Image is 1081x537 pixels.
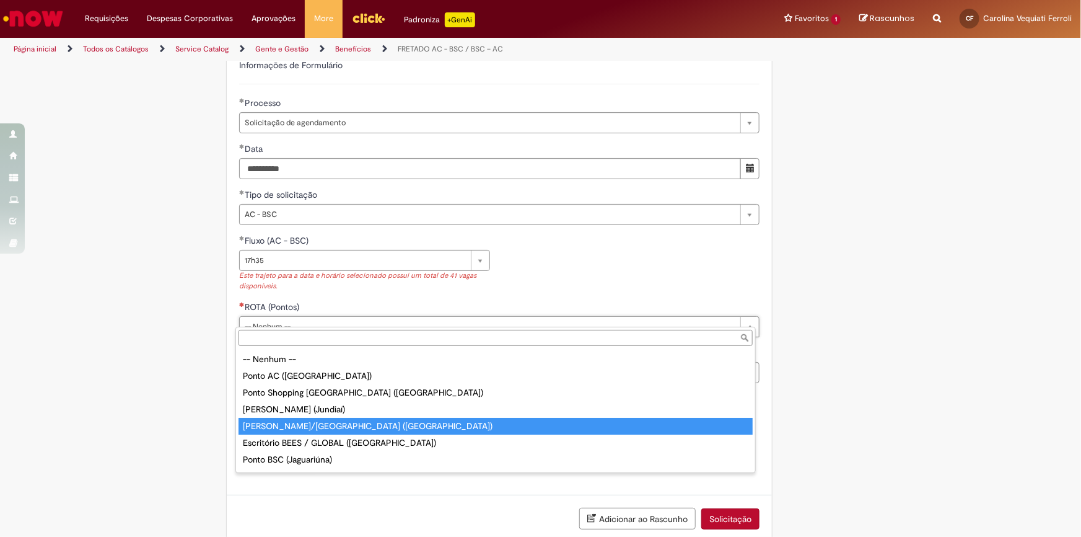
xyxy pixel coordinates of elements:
[239,418,753,435] div: [PERSON_NAME]/[GEOGRAPHIC_DATA] ([GEOGRAPHIC_DATA])
[239,435,753,451] div: Escritório BEES / GLOBAL ([GEOGRAPHIC_DATA])
[239,401,753,418] div: [PERSON_NAME] (Jundiaí)
[236,348,755,473] ul: ROTA (Pontos)
[239,451,753,468] div: Ponto BSC (Jaguariúna)
[239,368,753,384] div: Ponto AC ([GEOGRAPHIC_DATA])
[239,468,753,485] div: Ponto Metrô Butantan ([GEOGRAPHIC_DATA])
[239,351,753,368] div: -- Nenhum --
[239,384,753,401] div: Ponto Shopping [GEOGRAPHIC_DATA] ([GEOGRAPHIC_DATA])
